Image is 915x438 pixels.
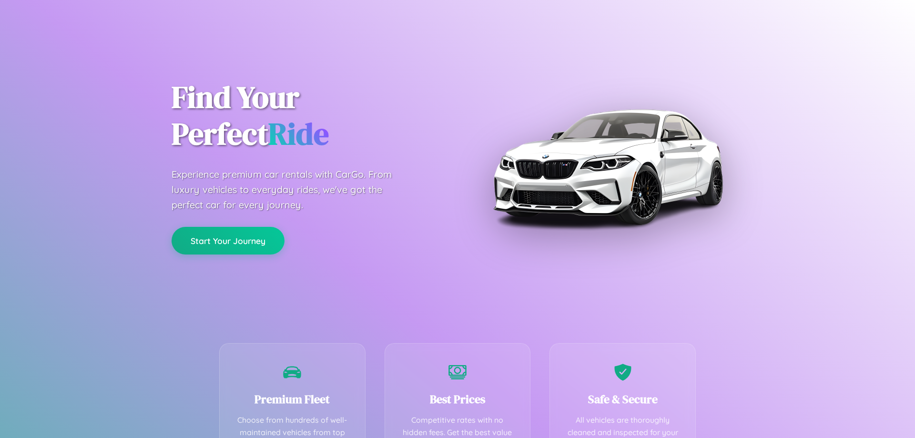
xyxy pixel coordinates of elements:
[268,113,329,154] span: Ride
[564,391,681,407] h3: Safe & Secure
[399,391,516,407] h3: Best Prices
[172,167,410,213] p: Experience premium car rentals with CarGo. From luxury vehicles to everyday rides, we've got the ...
[488,48,727,286] img: Premium BMW car rental vehicle
[172,79,443,153] h1: Find Your Perfect
[234,391,351,407] h3: Premium Fleet
[172,227,285,255] button: Start Your Journey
